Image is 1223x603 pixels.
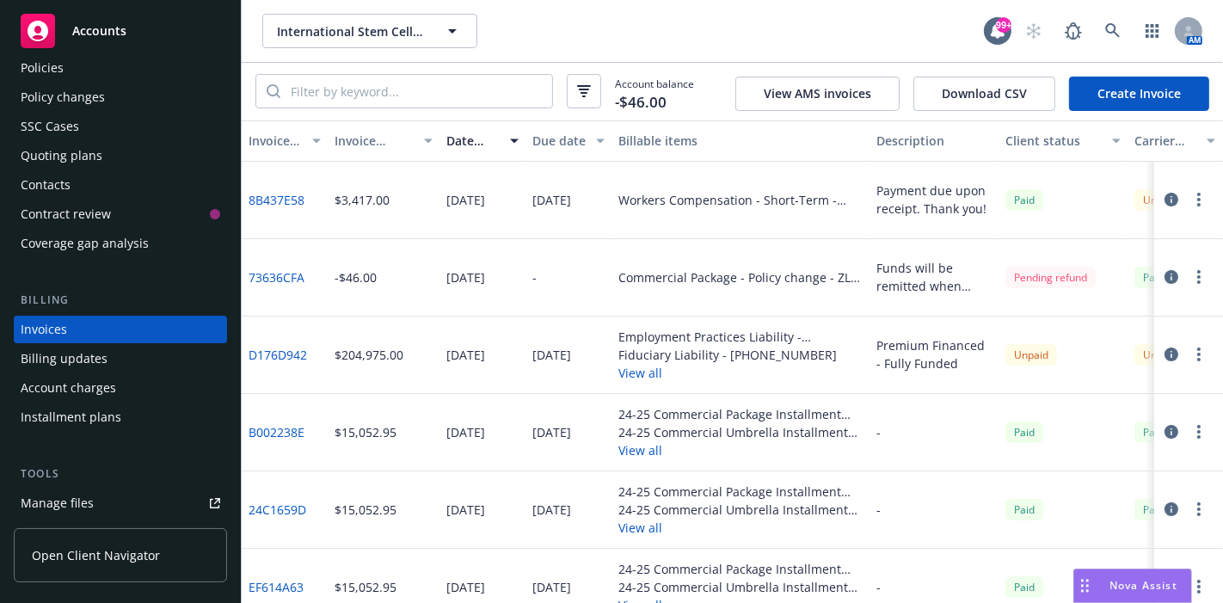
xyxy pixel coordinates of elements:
svg: Search [267,84,280,98]
div: $204,975.00 [335,346,403,364]
div: [DATE] [532,423,571,441]
div: [DATE] [532,191,571,209]
div: [DATE] [532,346,571,364]
button: View all [618,364,863,382]
div: Paid [1005,421,1043,443]
div: 24-25 Commercial Umbrella Installment Plan - Installment 3 [618,423,863,441]
div: [DATE] [532,578,571,596]
div: Unpaid [1134,344,1186,366]
a: Report a Bug [1056,14,1091,48]
div: Employment Practices Liability - [PHONE_NUMBER] [618,328,863,346]
a: Create Invoice [1069,77,1209,111]
button: Client status [999,120,1128,162]
button: View all [618,519,863,537]
a: 73636CFA [249,268,304,286]
a: Manage files [14,489,227,517]
div: Billing [14,292,227,309]
span: Open Client Navigator [32,546,160,564]
a: Start snowing [1017,14,1051,48]
span: Account balance [615,77,694,107]
input: Filter by keyword... [280,75,552,108]
div: Carrier status [1134,132,1196,150]
div: Funds will be remitted when received from the carrier. Thank you. [876,259,992,295]
div: Coverage gap analysis [21,230,149,257]
div: Drag to move [1074,569,1096,602]
button: View all [618,441,863,459]
div: Pending refund [1005,267,1096,288]
div: Tools [14,465,227,483]
div: [DATE] [446,501,485,519]
a: Switch app [1135,14,1170,48]
button: Carrier status [1128,120,1222,162]
div: Description [876,132,992,150]
div: Premium Financed - Fully Funded [876,336,992,372]
a: Quoting plans [14,142,227,169]
div: $3,417.00 [335,191,390,209]
div: Contract review [21,200,111,228]
div: 24-25 Commercial Package Installment Plan - Installment 3 [618,405,863,423]
button: View AMS invoices [735,77,900,111]
div: Manage files [21,489,94,517]
button: Invoice amount [328,120,439,162]
a: Contract review [14,200,227,228]
div: Contacts [21,171,71,199]
div: [DATE] [446,346,485,364]
div: [DATE] [532,501,571,519]
div: Billable items [618,132,863,150]
div: Account charges [21,374,116,402]
span: Nova Assist [1109,578,1177,593]
div: Paid [1134,421,1172,443]
a: 8B437E58 [249,191,304,209]
div: 24-25 Commercial Package Installment Plan - Installment 1 [618,560,863,578]
div: [DATE] [446,191,485,209]
a: Search [1096,14,1130,48]
div: Payment due upon receipt. Thank you! [876,182,992,218]
a: B002238E [249,423,304,441]
div: 24-25 Commercial Package Installment Plan - Installment 2 [618,483,863,501]
div: 24-25 Commercial Umbrella Installment Plan - Installment 2 [618,501,863,519]
div: Unpaid [1134,189,1186,211]
div: Unpaid [1005,344,1057,366]
button: International Stem Cell Corporation [262,14,477,48]
div: - [876,501,881,519]
a: Policy changes [14,83,227,111]
div: 99+ [996,17,1011,33]
a: Account charges [14,374,227,402]
a: Invoices [14,316,227,343]
div: Client status [1005,132,1102,150]
div: -$46.00 [335,268,377,286]
div: Quoting plans [21,142,102,169]
span: Accounts [72,24,126,38]
div: $15,052.95 [335,501,396,519]
div: Paid [1005,189,1043,211]
div: Paid [1005,576,1043,598]
div: $15,052.95 [335,423,396,441]
button: Billable items [611,120,870,162]
a: 24C1659D [249,501,306,519]
a: D176D942 [249,346,307,364]
button: Invoice ID [242,120,328,162]
button: Due date [525,120,611,162]
div: [DATE] [446,423,485,441]
span: International Stem Cell Corporation [277,22,426,40]
div: Invoice ID [249,132,302,150]
div: Paid [1005,499,1043,520]
a: Accounts [14,7,227,55]
a: Installment plans [14,403,227,431]
a: Billing updates [14,345,227,372]
a: Coverage gap analysis [14,230,227,257]
div: - [876,578,881,596]
span: -$46.00 [615,91,667,114]
div: Paid [1134,499,1172,520]
div: Due date [532,132,586,150]
div: Installment plans [21,403,121,431]
div: Invoice amount [335,132,414,150]
div: 24-25 Commercial Umbrella Installment Plan - Installment 1 [618,578,863,596]
div: - [876,423,881,441]
div: Policies [21,54,64,82]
